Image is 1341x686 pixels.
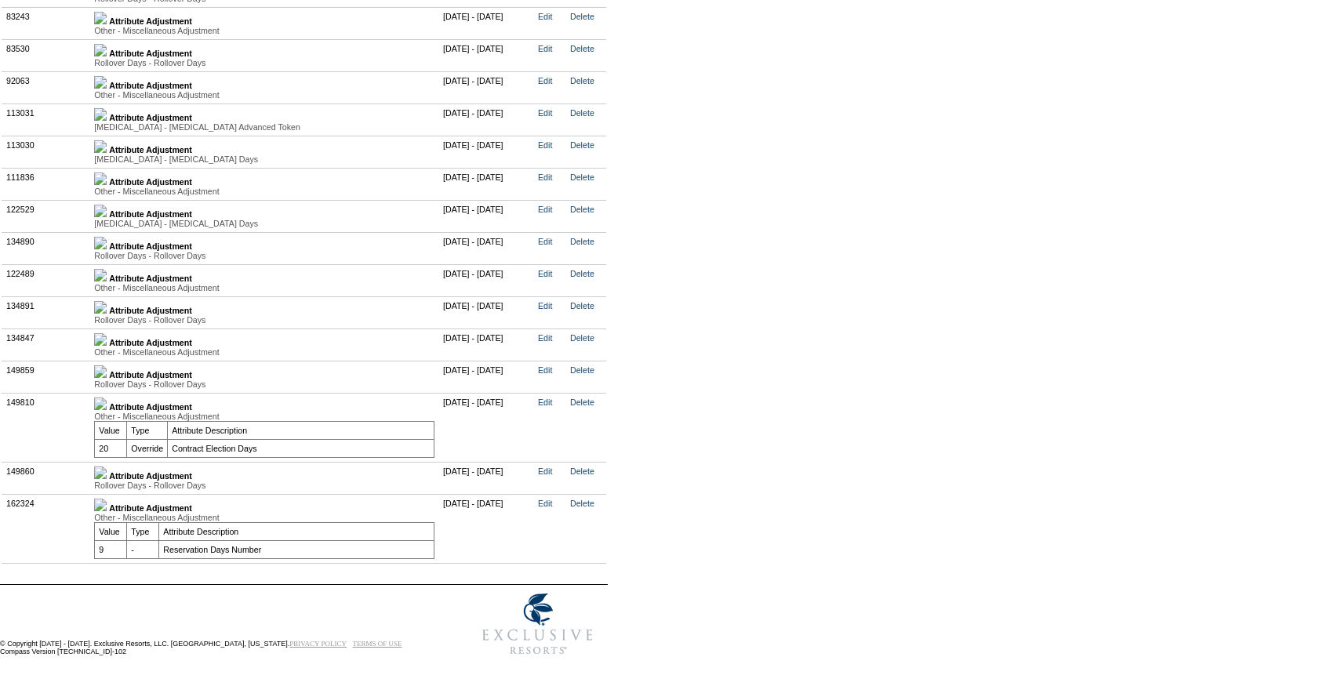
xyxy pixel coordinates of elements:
[2,168,90,200] td: 111836
[94,412,434,421] div: Other - Miscellaneous Adjustment
[439,328,534,361] td: [DATE] - [DATE]
[570,333,594,343] a: Delete
[94,219,434,228] div: [MEDICAL_DATA] - [MEDICAL_DATA] Days
[168,439,434,457] td: Contract Election Days
[570,140,594,150] a: Delete
[538,397,552,407] a: Edit
[570,108,594,118] a: Delete
[538,76,552,85] a: Edit
[538,140,552,150] a: Edit
[2,71,90,103] td: 92063
[94,172,107,185] img: b_plus.gif
[2,494,90,563] td: 162324
[94,12,107,24] img: b_plus.gif
[109,338,192,347] b: Attribute Adjustment
[439,71,534,103] td: [DATE] - [DATE]
[439,361,534,393] td: [DATE] - [DATE]
[2,296,90,328] td: 134891
[94,108,107,121] img: b_plus.gif
[94,44,107,56] img: b_plus.gif
[94,365,107,378] img: b_plus.gif
[109,16,192,26] b: Attribute Adjustment
[2,103,90,136] td: 113031
[439,39,534,71] td: [DATE] - [DATE]
[94,154,434,164] div: [MEDICAL_DATA] - [MEDICAL_DATA] Days
[538,365,552,375] a: Edit
[94,301,107,314] img: b_plus.gif
[439,7,534,39] td: [DATE] - [DATE]
[109,306,192,315] b: Attribute Adjustment
[570,76,594,85] a: Delete
[94,251,434,260] div: Rollover Days - Rollover Days
[109,241,192,251] b: Attribute Adjustment
[94,58,434,67] div: Rollover Days - Rollover Days
[94,26,434,35] div: Other - Miscellaneous Adjustment
[2,200,90,232] td: 122529
[94,283,434,292] div: Other - Miscellaneous Adjustment
[95,439,127,457] td: 20
[353,640,402,648] a: TERMS OF USE
[94,76,107,89] img: b_plus.gif
[570,397,594,407] a: Delete
[538,499,552,508] a: Edit
[538,205,552,214] a: Edit
[94,90,434,100] div: Other - Miscellaneous Adjustment
[109,177,192,187] b: Attribute Adjustment
[289,640,347,648] a: PRIVACY POLICY
[2,328,90,361] td: 134847
[109,370,192,379] b: Attribute Adjustment
[570,499,594,508] a: Delete
[439,168,534,200] td: [DATE] - [DATE]
[538,172,552,182] a: Edit
[439,494,534,563] td: [DATE] - [DATE]
[2,393,90,462] td: 149810
[159,522,434,540] td: Attribute Description
[538,12,552,21] a: Edit
[439,103,534,136] td: [DATE] - [DATE]
[94,205,107,217] img: b_plus.gif
[94,466,107,479] img: b_plus.gif
[94,481,434,490] div: Rollover Days - Rollover Days
[109,209,192,219] b: Attribute Adjustment
[439,393,534,462] td: [DATE] - [DATE]
[538,237,552,246] a: Edit
[109,145,192,154] b: Attribute Adjustment
[109,471,192,481] b: Attribute Adjustment
[94,315,434,325] div: Rollover Days - Rollover Days
[109,503,192,513] b: Attribute Adjustment
[94,122,434,132] div: [MEDICAL_DATA] - [MEDICAL_DATA] Advanced Token
[2,136,90,168] td: 113030
[570,269,594,278] a: Delete
[467,585,608,663] img: Exclusive Resorts
[94,269,107,281] img: b_plus.gif
[94,347,434,357] div: Other - Miscellaneous Adjustment
[94,513,434,522] div: Other - Miscellaneous Adjustment
[127,421,168,439] td: Type
[439,264,534,296] td: [DATE] - [DATE]
[109,81,192,90] b: Attribute Adjustment
[538,466,552,476] a: Edit
[127,439,168,457] td: Override
[538,269,552,278] a: Edit
[570,12,594,21] a: Delete
[439,136,534,168] td: [DATE] - [DATE]
[2,361,90,393] td: 149859
[439,462,534,494] td: [DATE] - [DATE]
[94,397,107,410] img: b_minus.gif
[94,333,107,346] img: b_plus.gif
[109,402,192,412] b: Attribute Adjustment
[2,462,90,494] td: 149860
[570,44,594,53] a: Delete
[95,540,127,558] td: 9
[94,499,107,511] img: b_minus.gif
[2,39,90,71] td: 83530
[538,108,552,118] a: Edit
[159,540,434,558] td: Reservation Days Number
[570,466,594,476] a: Delete
[2,232,90,264] td: 134890
[94,187,434,196] div: Other - Miscellaneous Adjustment
[109,49,192,58] b: Attribute Adjustment
[2,264,90,296] td: 122489
[570,237,594,246] a: Delete
[570,365,594,375] a: Delete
